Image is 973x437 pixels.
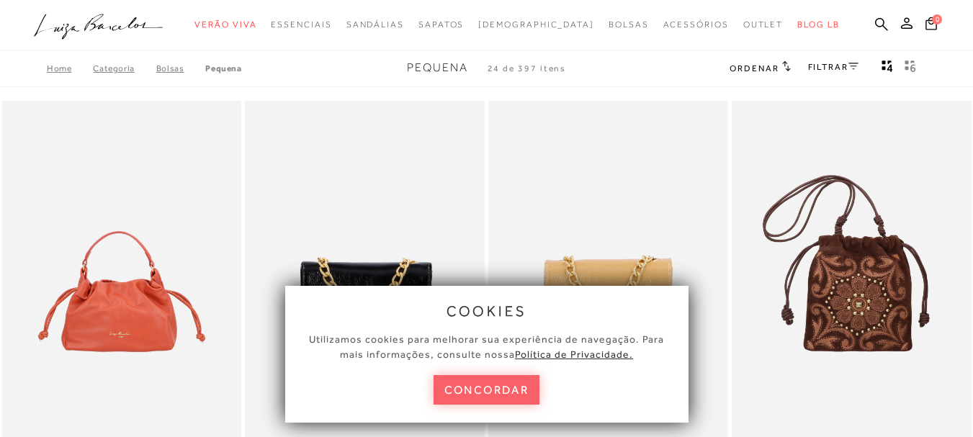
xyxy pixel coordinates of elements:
a: noSubCategoriesText [743,12,784,38]
span: Essenciais [271,19,331,30]
a: noSubCategoriesText [271,12,331,38]
button: 0 [921,16,941,35]
a: Categoria [93,63,156,73]
a: FILTRAR [808,62,858,72]
a: noSubCategoriesText [609,12,649,38]
span: Verão Viva [194,19,256,30]
a: Pequena [205,63,241,73]
a: Bolsas [156,63,206,73]
span: cookies [447,303,527,319]
a: Home [47,63,93,73]
span: Utilizamos cookies para melhorar sua experiência de navegação. Para mais informações, consulte nossa [309,333,664,360]
span: Bolsas [609,19,649,30]
button: gridText6Desc [900,59,920,78]
a: BLOG LB [797,12,839,38]
span: 0 [932,14,942,24]
a: noSubCategoriesText [418,12,464,38]
button: Mostrar 4 produtos por linha [877,59,897,78]
span: [DEMOGRAPHIC_DATA] [478,19,594,30]
a: noSubCategoriesText [478,12,594,38]
span: 24 de 397 itens [488,63,567,73]
a: noSubCategoriesText [194,12,256,38]
a: noSubCategoriesText [663,12,729,38]
span: Ordenar [730,63,779,73]
span: Sandálias [346,19,404,30]
a: noSubCategoriesText [346,12,404,38]
span: Sapatos [418,19,464,30]
span: Outlet [743,19,784,30]
a: Política de Privacidade. [515,348,633,360]
span: Pequena [407,61,468,74]
span: Acessórios [663,19,729,30]
span: BLOG LB [797,19,839,30]
button: concordar [434,375,540,405]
